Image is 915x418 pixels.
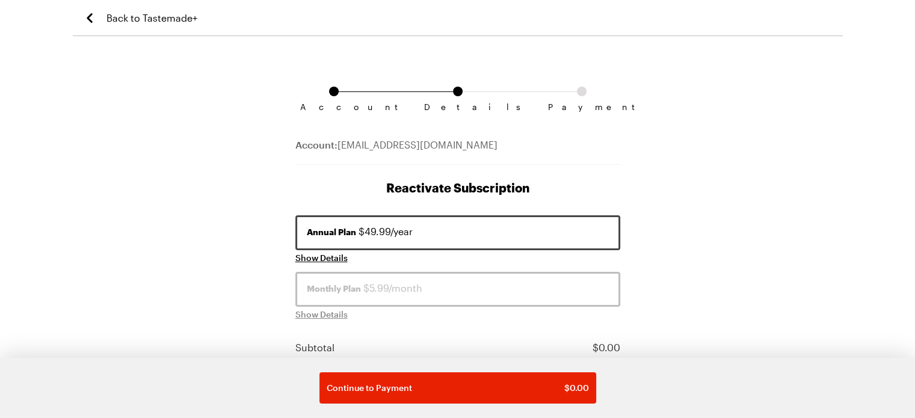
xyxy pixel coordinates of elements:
div: [EMAIL_ADDRESS][DOMAIN_NAME] [295,138,620,165]
h1: Reactivate Subscription [295,179,620,196]
span: Continue to Payment [327,382,412,394]
span: Back to Tastemade+ [106,11,197,25]
div: $5.99/month [307,281,609,295]
button: Monthly Plan $5.99/month [295,272,620,307]
div: $ 0.00 [593,340,620,355]
span: $ 0.00 [564,382,589,394]
button: Annual Plan $49.99/year [295,215,620,250]
span: Annual Plan [307,226,356,238]
span: Account: [295,139,337,150]
span: Details [424,102,491,112]
span: Account [300,102,368,112]
div: Subtotal [295,340,334,355]
ol: Subscription checkout form navigation [295,87,620,102]
span: Show Details [295,309,348,321]
button: Continue to Payment$0.00 [319,372,596,404]
button: Show Details [295,252,348,264]
span: Monthly Plan [307,283,361,295]
div: $49.99/year [307,224,609,239]
span: Payment [548,102,615,112]
section: Price summary [295,340,620,377]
